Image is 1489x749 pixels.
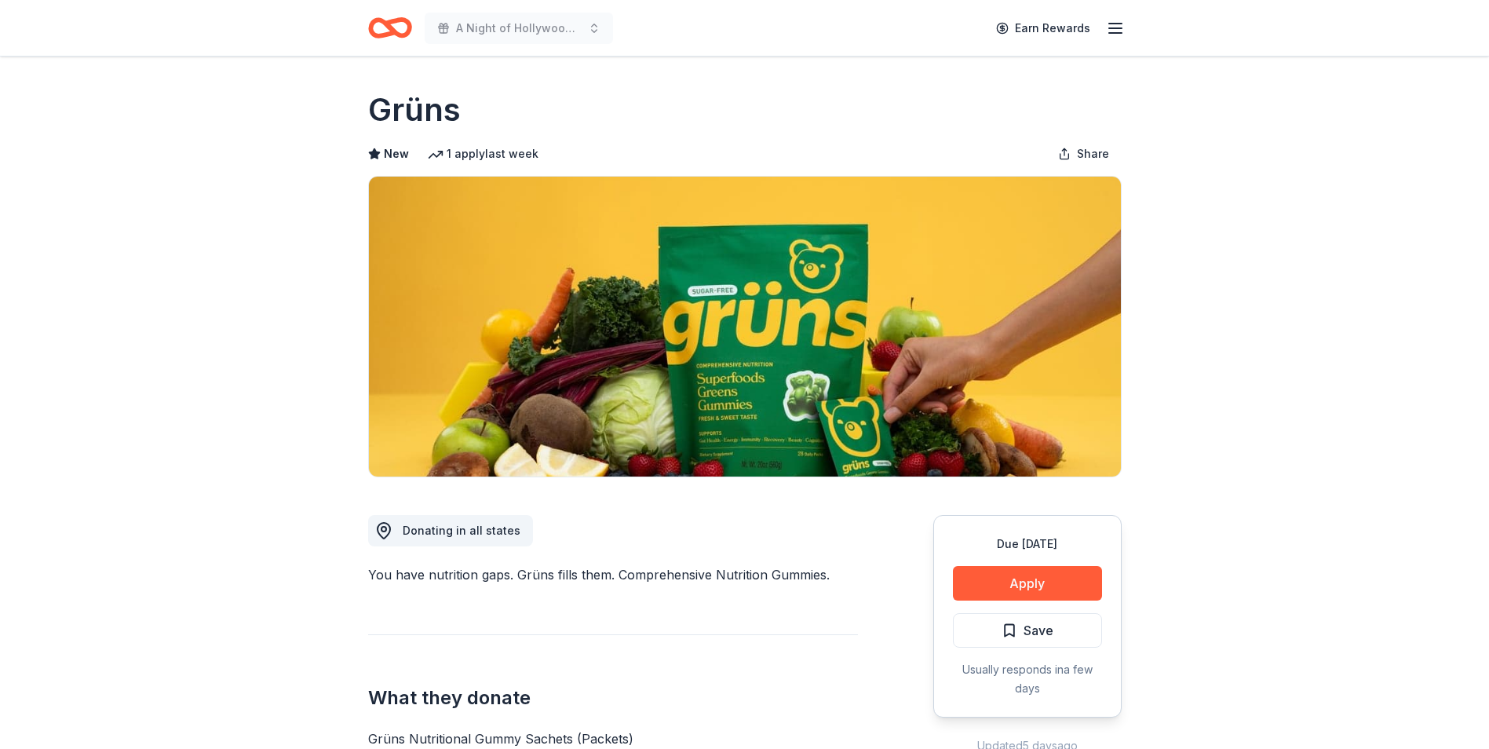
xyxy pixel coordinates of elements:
span: Share [1077,144,1109,163]
h1: Grüns [368,88,461,132]
span: Save [1024,620,1053,641]
a: Home [368,9,412,46]
div: You have nutrition gaps. Grüns fills them. Comprehensive Nutrition Gummies. [368,565,858,584]
img: Image for Grüns [369,177,1121,477]
a: Earn Rewards [987,14,1100,42]
span: A Night of Hollywood Glamour [456,19,582,38]
span: Donating in all states [403,524,520,537]
button: Save [953,613,1102,648]
button: A Night of Hollywood Glamour [425,13,613,44]
div: Grüns Nutritional Gummy Sachets (Packets) [368,729,858,748]
button: Share [1046,138,1122,170]
div: Due [DATE] [953,535,1102,554]
div: 1 apply last week [428,144,538,163]
h2: What they donate [368,685,858,711]
button: Apply [953,566,1102,601]
span: New [384,144,409,163]
div: Usually responds in a few days [953,660,1102,698]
